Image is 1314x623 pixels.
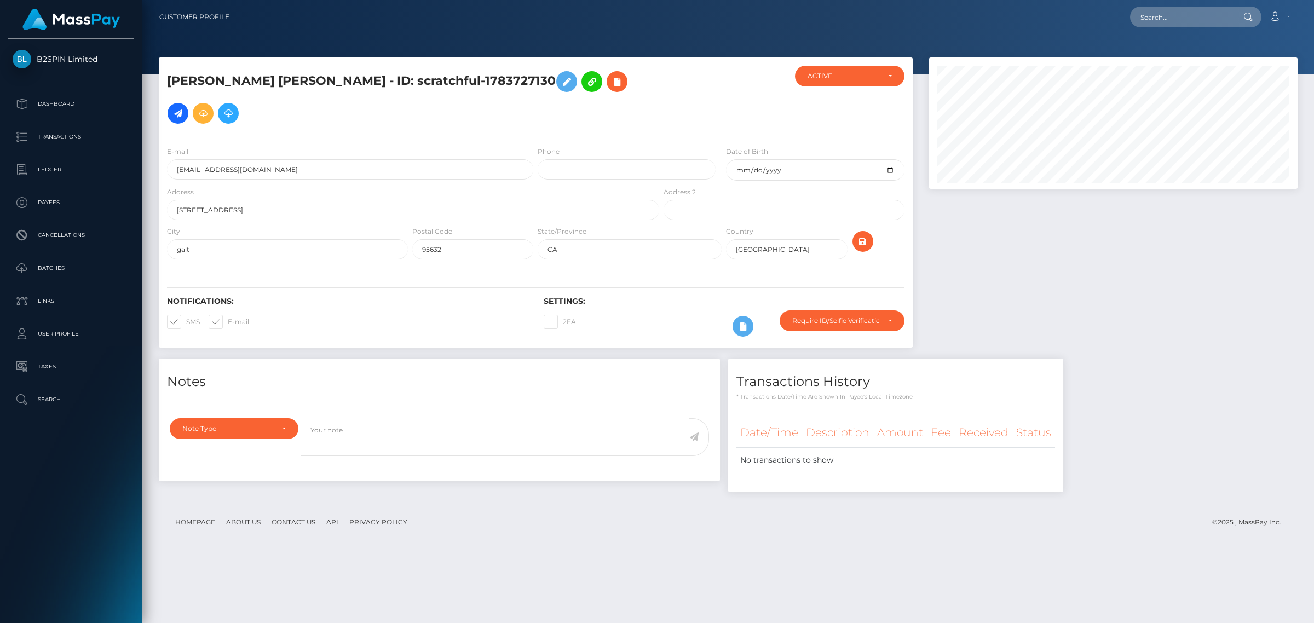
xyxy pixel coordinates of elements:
[13,194,130,211] p: Payees
[736,448,1055,473] td: No transactions to show
[13,50,31,68] img: B2SPIN Limited
[544,315,576,329] label: 2FA
[780,310,904,331] button: Require ID/Selfie Verification
[171,514,220,530] a: Homepage
[13,391,130,408] p: Search
[1212,516,1289,528] div: © 2025 , MassPay Inc.
[736,372,1055,391] h4: Transactions History
[8,90,134,118] a: Dashboard
[22,9,120,30] img: MassPay Logo
[8,123,134,151] a: Transactions
[544,297,904,306] h6: Settings:
[13,227,130,244] p: Cancellations
[538,147,560,157] label: Phone
[795,66,904,86] button: ACTIVE
[8,287,134,315] a: Links
[873,418,927,448] th: Amount
[808,72,879,80] div: ACTIVE
[13,293,130,309] p: Links
[8,156,134,183] a: Ledger
[167,227,180,236] label: City
[168,103,188,124] a: Initiate Payout
[13,161,130,178] p: Ledger
[167,372,712,391] h4: Notes
[736,418,802,448] th: Date/Time
[8,189,134,216] a: Payees
[955,418,1012,448] th: Received
[13,96,130,112] p: Dashboard
[167,315,200,329] label: SMS
[209,315,249,329] label: E-mail
[1012,418,1055,448] th: Status
[13,260,130,276] p: Batches
[13,359,130,375] p: Taxes
[167,297,527,306] h6: Notifications:
[1130,7,1233,27] input: Search...
[802,418,873,448] th: Description
[736,393,1055,401] p: * Transactions date/time are shown in payee's local timezone
[159,5,229,28] a: Customer Profile
[726,227,753,236] label: Country
[182,424,273,433] div: Note Type
[8,54,134,64] span: B2SPIN Limited
[167,66,653,129] h5: [PERSON_NAME] [PERSON_NAME] - ID: scratchful-1783727130
[345,514,412,530] a: Privacy Policy
[792,316,879,325] div: Require ID/Selfie Verification
[927,418,955,448] th: Fee
[267,514,320,530] a: Contact Us
[8,222,134,249] a: Cancellations
[8,386,134,413] a: Search
[13,129,130,145] p: Transactions
[412,227,452,236] label: Postal Code
[538,227,586,236] label: State/Province
[8,353,134,380] a: Taxes
[167,187,194,197] label: Address
[8,255,134,282] a: Batches
[170,418,298,439] button: Note Type
[726,147,768,157] label: Date of Birth
[664,187,696,197] label: Address 2
[13,326,130,342] p: User Profile
[322,514,343,530] a: API
[222,514,265,530] a: About Us
[8,320,134,348] a: User Profile
[167,147,188,157] label: E-mail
